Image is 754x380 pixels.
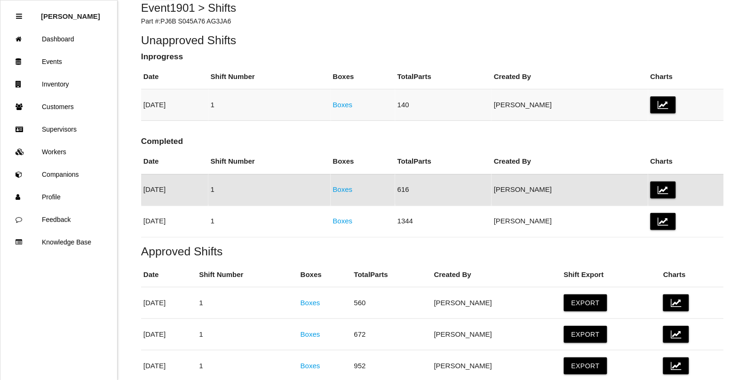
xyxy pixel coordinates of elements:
[141,245,724,258] h5: Approved Shifts
[562,262,661,287] th: Shift Export
[208,206,331,237] td: 1
[432,319,562,350] td: [PERSON_NAME]
[197,287,298,319] td: 1
[352,319,432,350] td: 672
[333,217,353,225] a: Boxes
[564,357,607,374] button: Export
[395,174,492,206] td: 616
[0,141,117,163] a: Workers
[141,64,208,89] th: Date
[492,174,648,206] td: [PERSON_NAME]
[141,89,208,121] td: [DATE]
[141,16,724,26] p: Part #: PJ6B S045A76 AG3JA6
[208,64,331,89] th: Shift Number
[0,186,117,208] a: Profile
[352,287,432,319] td: 560
[333,101,353,109] a: Boxes
[16,5,22,28] div: Close
[0,50,117,73] a: Events
[0,28,117,50] a: Dashboard
[141,52,183,61] b: Inprogress
[395,149,492,174] th: Total Parts
[141,319,197,350] td: [DATE]
[208,149,331,174] th: Shift Number
[352,262,432,287] th: Total Parts
[0,163,117,186] a: Companions
[395,89,492,121] td: 140
[208,89,331,121] td: 1
[492,89,648,121] td: [PERSON_NAME]
[301,330,320,338] a: Boxes
[141,174,208,206] td: [DATE]
[301,362,320,370] a: Boxes
[141,262,197,287] th: Date
[564,326,607,343] button: Export
[492,206,648,237] td: [PERSON_NAME]
[0,73,117,95] a: Inventory
[0,95,117,118] a: Customers
[141,136,183,146] b: Completed
[197,319,298,350] td: 1
[141,2,724,14] h4: Event 1901 > Shifts
[0,118,117,141] a: Supervisors
[197,262,298,287] th: Shift Number
[331,149,395,174] th: Boxes
[0,231,117,253] a: Knowledge Base
[432,262,562,287] th: Created By
[41,5,100,20] p: Rosie Blandino
[331,64,395,89] th: Boxes
[432,287,562,319] td: [PERSON_NAME]
[661,262,724,287] th: Charts
[395,206,492,237] td: 1344
[141,34,724,47] h5: Unapproved Shifts
[298,262,352,287] th: Boxes
[333,185,353,193] a: Boxes
[492,64,648,89] th: Created By
[492,149,648,174] th: Created By
[564,294,607,311] button: Export
[208,174,331,206] td: 1
[648,149,724,174] th: Charts
[141,206,208,237] td: [DATE]
[141,287,197,319] td: [DATE]
[301,299,320,307] a: Boxes
[141,149,208,174] th: Date
[648,64,724,89] th: Charts
[395,64,492,89] th: Total Parts
[0,208,117,231] a: Feedback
